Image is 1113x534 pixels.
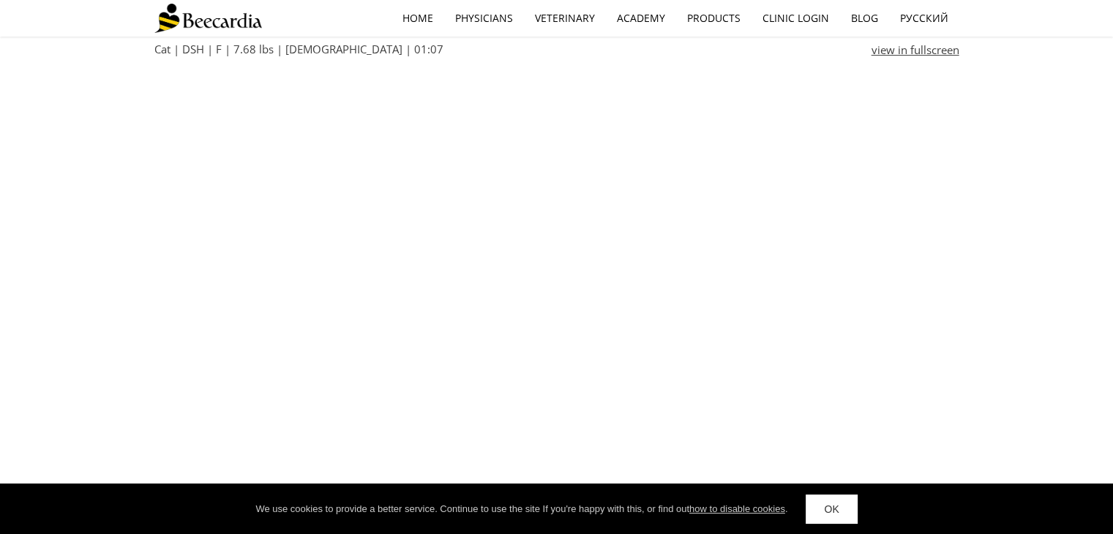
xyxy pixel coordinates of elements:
a: how to disable cookies [689,503,785,514]
a: view in fullscreen [872,41,959,59]
a: Physicians [444,1,524,35]
a: OK [806,494,857,524]
p: Cat | DSH | F | 7.68 lbs | [DEMOGRAPHIC_DATA] | 01:07 [154,40,839,58]
a: Blog [840,1,889,35]
a: Русский [889,1,959,35]
img: Beecardia [154,4,262,33]
a: Products [676,1,752,35]
a: home [391,1,444,35]
a: Clinic Login [752,1,840,35]
a: Veterinary [524,1,606,35]
a: Academy [606,1,676,35]
div: We use cookies to provide a better service. Continue to use the site If you're happy with this, o... [255,502,787,516]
